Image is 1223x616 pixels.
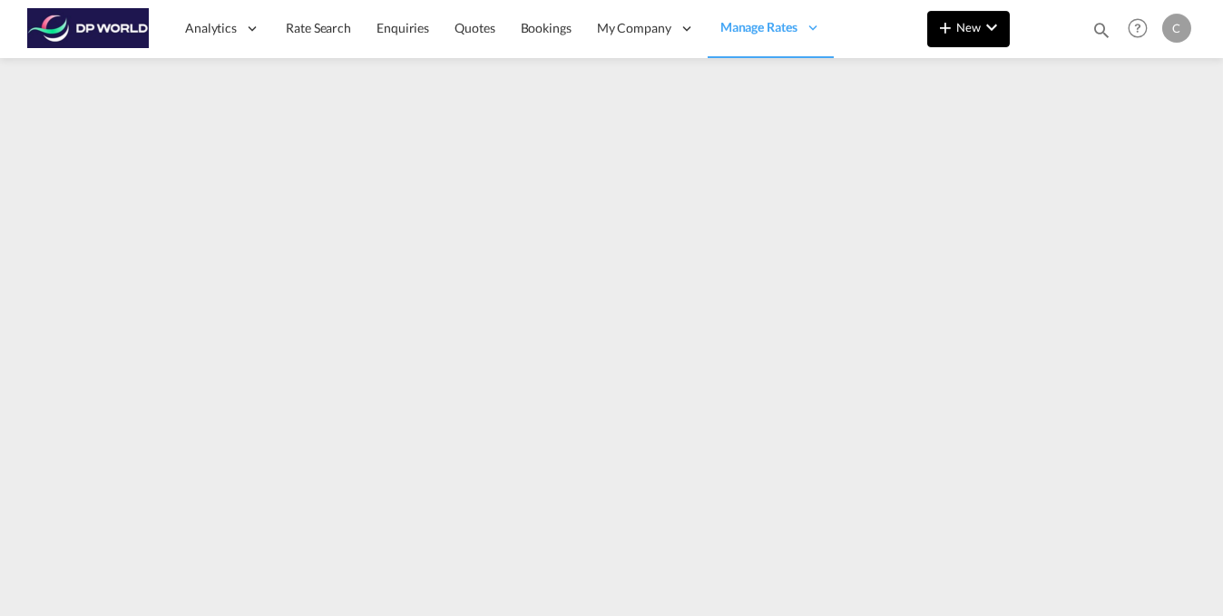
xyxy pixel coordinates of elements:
span: Bookings [521,20,572,35]
div: Help [1122,13,1162,45]
span: Enquiries [377,20,429,35]
span: Quotes [455,20,494,35]
span: Help [1122,13,1153,44]
span: Rate Search [286,20,351,35]
div: C [1162,14,1191,43]
md-icon: icon-chevron-down [981,16,1003,38]
span: My Company [597,19,671,37]
div: icon-magnify [1091,20,1111,47]
md-icon: icon-magnify [1091,20,1111,40]
md-icon: icon-plus 400-fg [934,16,956,38]
button: icon-plus 400-fgNewicon-chevron-down [927,11,1010,47]
span: New [934,20,1003,34]
span: Analytics [185,19,237,37]
img: c08ca190194411f088ed0f3ba295208c.png [27,8,150,49]
span: Manage Rates [720,18,797,36]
